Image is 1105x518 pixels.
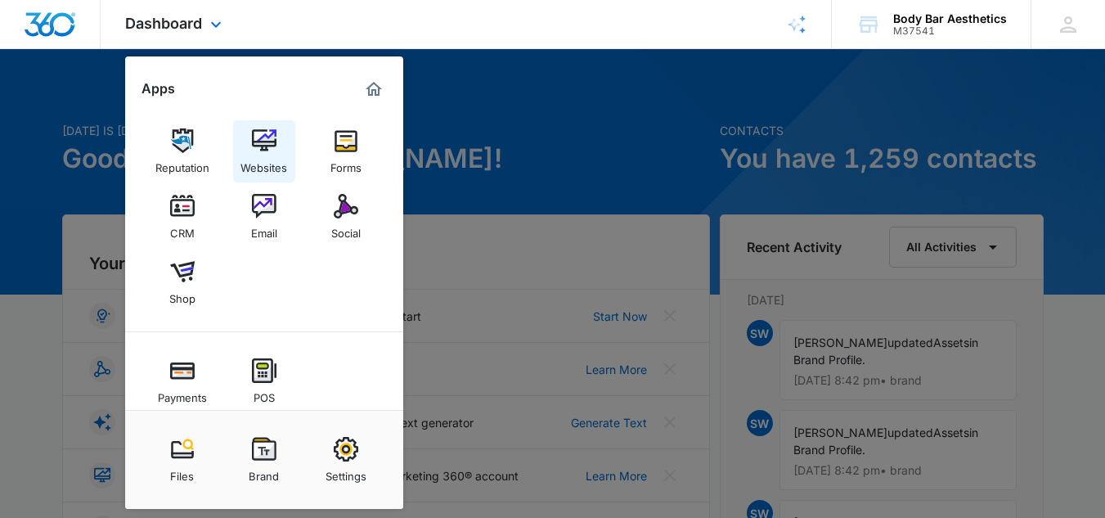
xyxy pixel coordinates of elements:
[315,120,377,182] a: Forms
[315,186,377,248] a: Social
[151,186,213,248] a: CRM
[233,120,295,182] a: Websites
[254,383,275,404] div: POS
[240,153,287,174] div: Websites
[326,462,366,483] div: Settings
[151,251,213,313] a: Shop
[361,76,387,102] a: Marketing 360® Dashboard
[155,153,209,174] div: Reputation
[233,186,295,248] a: Email
[233,429,295,491] a: Brand
[330,153,362,174] div: Forms
[151,429,213,491] a: Files
[141,81,175,97] h2: Apps
[331,218,361,240] div: Social
[893,12,1007,25] div: account name
[169,284,195,305] div: Shop
[233,350,295,412] a: POS
[151,120,213,182] a: Reputation
[151,350,213,412] a: Payments
[125,15,202,32] span: Dashboard
[249,462,279,483] div: Brand
[170,462,194,483] div: Files
[251,218,277,240] div: Email
[170,218,195,240] div: CRM
[315,429,377,491] a: Settings
[158,383,207,404] div: Payments
[893,25,1007,37] div: account id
